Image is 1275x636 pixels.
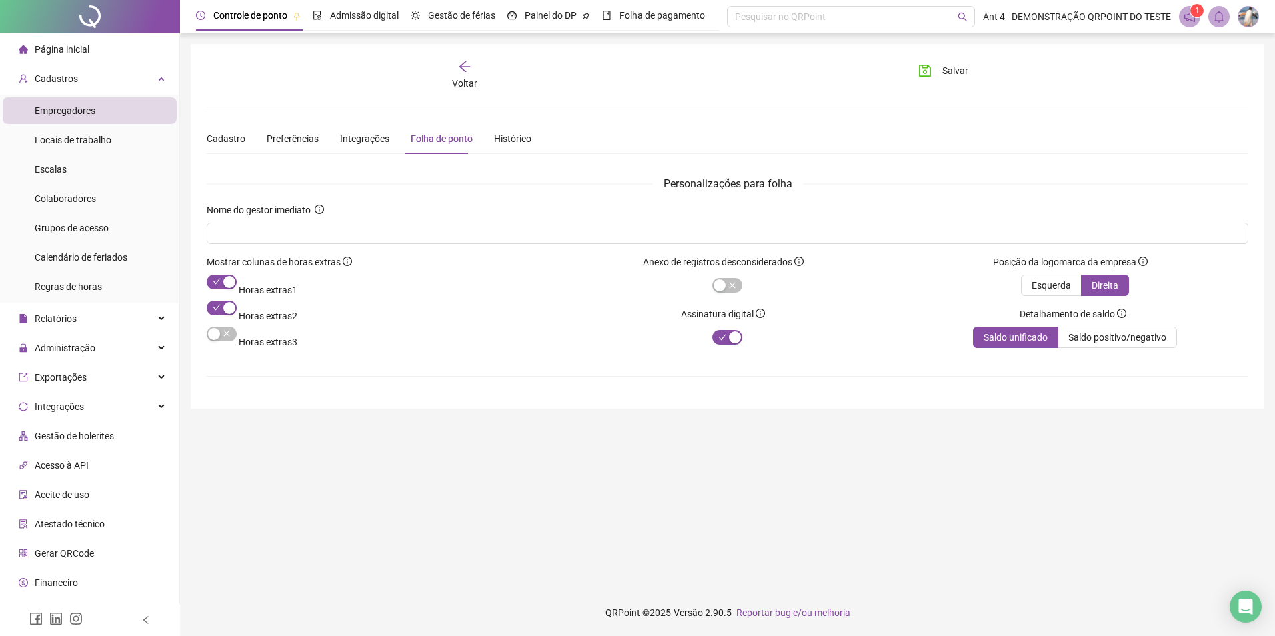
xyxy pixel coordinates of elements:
span: apartment [19,431,28,441]
span: Financeiro [35,577,78,588]
div: Open Intercom Messenger [1230,591,1262,623]
span: Painel do DP [525,10,577,21]
span: info-circle [1138,257,1148,266]
span: Gestão de férias [428,10,495,21]
span: Regras de horas [35,281,102,292]
footer: QRPoint © 2025 - 2.90.5 - [180,589,1275,636]
span: linkedin [49,612,63,625]
span: Voltar [452,78,477,89]
span: Aceite de uso [35,489,89,500]
img: 470 [1238,7,1258,27]
span: save [918,64,932,77]
span: facebook [29,612,43,625]
span: Salvar [942,63,968,78]
span: info-circle [343,257,352,266]
span: book [602,11,611,20]
span: Grupos de acesso [35,223,109,233]
span: info-circle [794,257,804,266]
div: Posição da logomarca da empresa [993,255,1148,269]
span: file-done [313,11,322,20]
span: clock-circle [196,11,205,20]
div: Nome do gestor imediato [207,203,324,217]
span: solution [19,519,28,529]
span: Ant 4 - DEMONSTRAÇÃO QRPOINT DO TESTE [983,9,1171,24]
span: pushpin [582,12,590,20]
span: Esquerda [1032,280,1071,291]
span: Personalizações para folha [653,175,803,192]
span: dashboard [507,11,517,20]
span: Folha de pagamento [619,10,705,21]
span: Relatórios [35,313,77,324]
div: Assinatura digital [681,307,765,321]
span: notification [1184,11,1196,23]
span: Saldo positivo/negativo [1068,332,1166,343]
span: Administração [35,343,95,353]
div: Anexo de registros desconsiderados [643,255,804,269]
span: Integrações [35,401,84,412]
span: Direita [1092,280,1118,291]
span: Admissão digital [330,10,399,21]
span: Colaboradores [35,193,96,204]
span: Página inicial [35,44,89,55]
span: Cadastros [35,73,78,84]
span: Preferências [267,133,319,144]
span: arrow-left [458,60,471,73]
span: left [141,615,151,625]
span: instagram [69,612,83,625]
span: Gerar QRCode [35,548,94,559]
div: Horas extras 2 [239,309,297,323]
span: export [19,373,28,382]
div: Cadastro [207,131,245,146]
span: lock [19,343,28,353]
span: file [19,314,28,323]
span: Acesso à API [35,460,89,471]
span: Saldo unificado [984,332,1048,343]
div: Detalhamento de saldo [1020,307,1126,321]
div: Histórico [494,131,531,146]
span: dollar [19,578,28,587]
span: Atestado técnico [35,519,105,529]
div: Folha de ponto [411,131,473,146]
span: bell [1213,11,1225,23]
span: sync [19,402,28,411]
button: Salvar [908,60,978,81]
span: 1 [1195,6,1200,15]
sup: 1 [1190,4,1204,17]
span: pushpin [293,12,301,20]
span: Calendário de feriados [35,252,127,263]
span: Gestão de holerites [35,431,114,441]
span: Controle de ponto [213,10,287,21]
div: Horas extras 1 [239,283,297,297]
span: Versão [674,607,703,618]
span: sun [411,11,420,20]
span: home [19,45,28,54]
div: Integrações [340,131,389,146]
span: info-circle [315,205,324,214]
span: Reportar bug e/ou melhoria [736,607,850,618]
div: Horas extras 3 [239,335,297,349]
span: Escalas [35,164,67,175]
span: audit [19,490,28,499]
span: Empregadores [35,105,95,116]
span: info-circle [1117,309,1126,318]
span: Exportações [35,372,87,383]
span: qrcode [19,549,28,558]
span: search [958,12,968,22]
div: Mostrar colunas de horas extras [207,255,352,269]
span: info-circle [756,309,765,318]
span: api [19,461,28,470]
span: user-add [19,74,28,83]
span: Locais de trabalho [35,135,111,145]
